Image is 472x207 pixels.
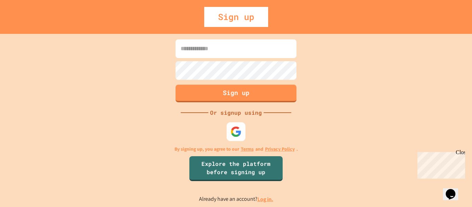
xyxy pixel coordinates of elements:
a: Explore the platform before signing up [189,156,283,181]
p: Already have an account? [199,195,273,204]
div: Sign up [204,7,268,27]
a: Log in. [257,196,273,203]
p: By signing up, you agree to our and . [174,145,298,153]
a: Privacy Policy [265,145,295,153]
img: google-icon.svg [230,126,242,137]
iframe: chat widget [443,179,465,200]
iframe: chat widget [415,149,465,179]
a: Terms [241,145,254,153]
button: Sign up [176,85,296,102]
div: Or signup using [208,109,264,117]
div: Chat with us now!Close [3,3,48,44]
